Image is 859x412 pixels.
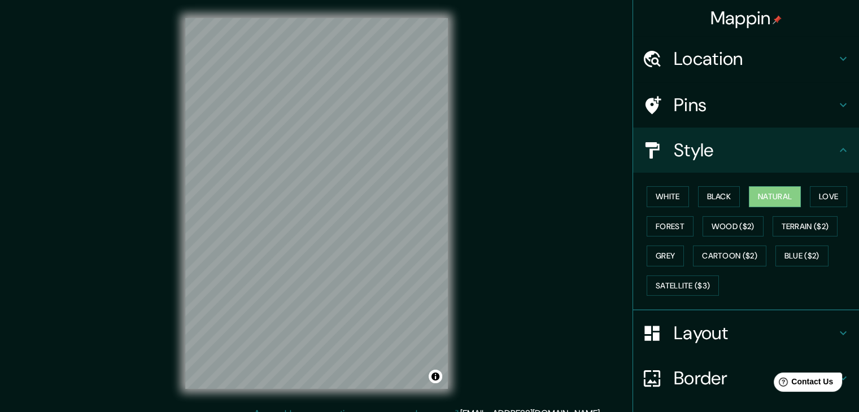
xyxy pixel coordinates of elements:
div: Style [633,128,859,173]
button: Love [810,186,847,207]
img: pin-icon.png [773,15,782,24]
button: White [647,186,689,207]
button: Black [698,186,740,207]
h4: Style [674,139,836,161]
h4: Border [674,367,836,389]
canvas: Map [185,18,448,389]
div: Layout [633,310,859,356]
button: Grey [647,246,684,266]
h4: Pins [674,94,836,116]
div: Pins [633,82,859,128]
h4: Mappin [710,7,782,29]
button: Blue ($2) [775,246,829,266]
button: Terrain ($2) [773,216,838,237]
div: Border [633,356,859,401]
h4: Location [674,47,836,70]
button: Natural [749,186,801,207]
button: Wood ($2) [703,216,764,237]
button: Toggle attribution [429,370,442,383]
button: Cartoon ($2) [693,246,766,266]
button: Satellite ($3) [647,275,719,296]
button: Forest [647,216,694,237]
h4: Layout [674,322,836,344]
iframe: Help widget launcher [758,368,847,400]
div: Location [633,36,859,81]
